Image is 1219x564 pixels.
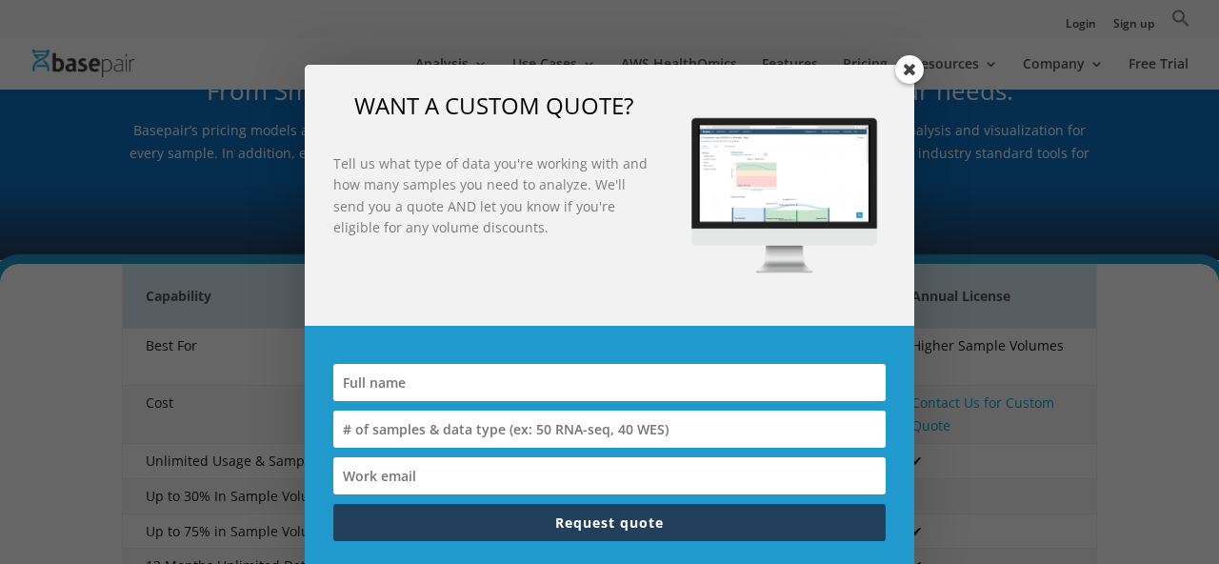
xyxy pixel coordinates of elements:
span: Request quote [555,514,664,532]
span: WANT A CUSTOM QUOTE? [354,90,633,121]
input: # of samples & data type (ex: 50 RNA-seq, 40 WES) [333,411,886,448]
strong: Tell us what type of data you're working with and how many samples you need to analyze. We'll sen... [333,154,648,236]
iframe: Drift Widget Chat Window [827,148,1208,480]
button: Request quote [333,504,886,541]
input: Full name [333,364,886,401]
iframe: Drift Widget Chat Controller [1124,469,1196,541]
input: Work email [333,457,886,494]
